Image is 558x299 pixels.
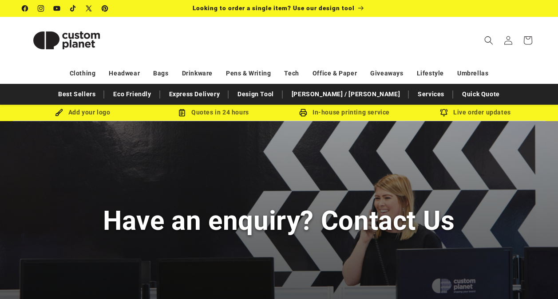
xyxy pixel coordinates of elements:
[153,66,168,81] a: Bags
[109,87,155,102] a: Eco Friendly
[54,87,100,102] a: Best Sellers
[178,109,186,117] img: Order Updates Icon
[287,87,404,102] a: [PERSON_NAME] / [PERSON_NAME]
[17,107,148,118] div: Add your logo
[370,66,403,81] a: Giveaways
[284,66,299,81] a: Tech
[148,107,279,118] div: Quotes in 24 hours
[226,66,271,81] a: Pens & Writing
[233,87,278,102] a: Design Tool
[70,66,96,81] a: Clothing
[458,87,504,102] a: Quick Quote
[103,204,455,238] h1: Have an enquiry? Contact Us
[165,87,225,102] a: Express Delivery
[109,66,140,81] a: Headwear
[457,66,488,81] a: Umbrellas
[22,20,111,60] img: Custom Planet
[479,31,499,50] summary: Search
[440,109,448,117] img: Order updates
[413,87,449,102] a: Services
[313,66,357,81] a: Office & Paper
[299,109,307,117] img: In-house printing
[410,107,541,118] div: Live order updates
[19,17,115,63] a: Custom Planet
[279,107,410,118] div: In-house printing service
[55,109,63,117] img: Brush Icon
[417,66,444,81] a: Lifestyle
[193,4,355,12] span: Looking to order a single item? Use our design tool
[182,66,213,81] a: Drinkware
